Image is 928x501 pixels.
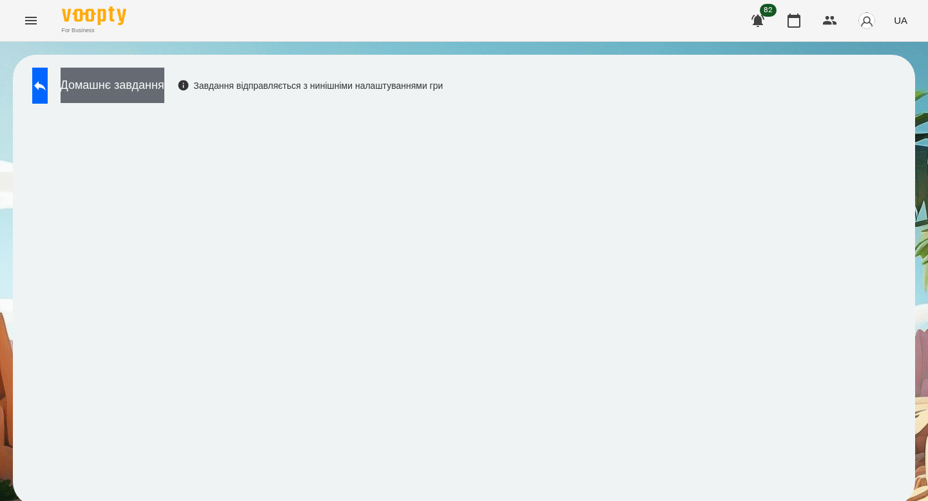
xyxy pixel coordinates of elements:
img: avatar_s.png [858,12,876,30]
button: UA [889,8,913,32]
span: UA [894,14,907,27]
span: For Business [62,26,126,35]
button: Menu [15,5,46,36]
div: Завдання відправляється з нинішніми налаштуваннями гри [177,79,443,92]
span: 82 [760,4,777,17]
button: Домашнє завдання [61,68,164,103]
img: Voopty Logo [62,6,126,25]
